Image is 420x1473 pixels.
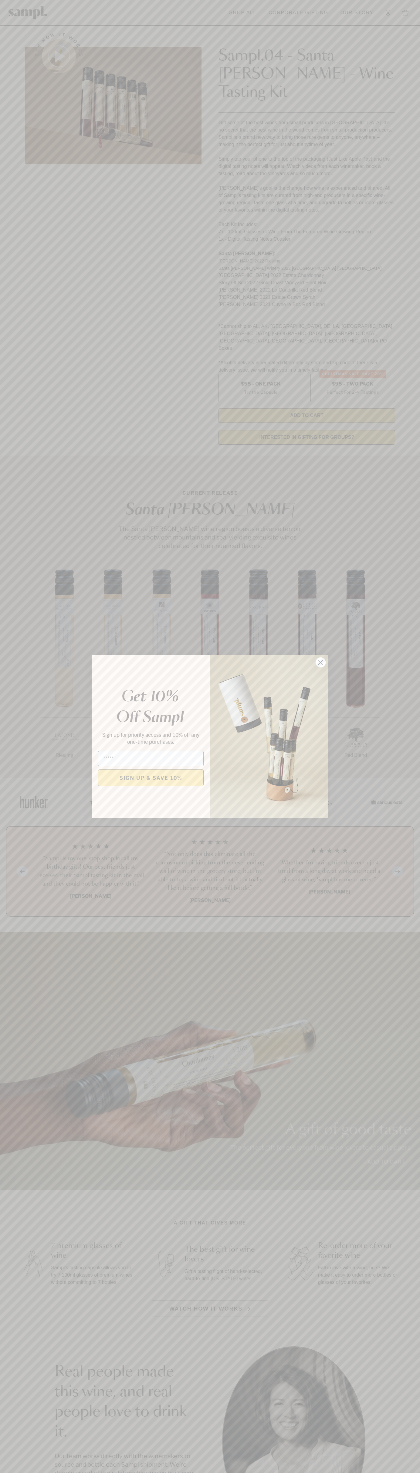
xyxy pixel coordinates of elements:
input: Email [98,751,204,766]
img: 96933287-25a1-481a-a6d8-4dd623390dc6.png [210,655,328,818]
button: SIGN UP & SAVE 10% [98,769,204,786]
span: Sign up for priority access and 10% off any one-time purchases. [102,731,199,745]
em: Get 10% Off Sampl [116,690,184,725]
button: Close dialog [315,657,326,668]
